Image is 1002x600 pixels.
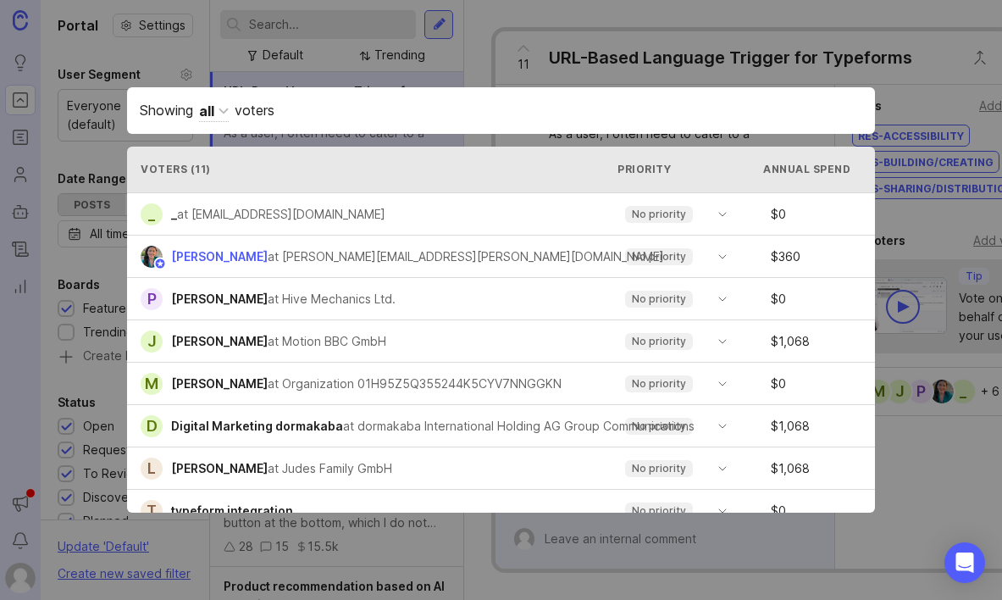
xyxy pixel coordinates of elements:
div: t [141,500,163,522]
svg: toggle icon [709,335,736,348]
div: $ 0 [764,505,933,517]
div: at Hive Mechanics Ltd. [268,290,396,308]
svg: toggle icon [709,208,736,221]
p: No priority [632,335,686,348]
span: typeform integration [171,503,293,518]
div: m [141,373,163,395]
div: at [EMAIL_ADDRESS][DOMAIN_NAME] [177,205,385,224]
div: toggle menu [615,370,737,397]
svg: toggle icon [709,292,736,306]
a: Danielle Wilson[PERSON_NAME]at [PERSON_NAME][EMAIL_ADDRESS][PERSON_NAME][DOMAIN_NAME] [141,246,678,268]
div: $ 1,068 [764,336,933,347]
svg: toggle icon [709,419,736,433]
div: D [141,415,163,437]
div: P [141,288,163,310]
svg: toggle icon [709,250,736,264]
div: toggle menu [615,328,737,355]
svg: toggle icon [709,462,736,475]
div: Priority [617,162,729,176]
div: $ 0 [764,378,933,390]
svg: toggle icon [709,377,736,391]
div: $ 0 [764,208,933,220]
img: Danielle Wilson [141,246,163,268]
a: __at [EMAIL_ADDRESS][DOMAIN_NAME] [141,203,399,225]
a: DDigital Marketing dormakabaat dormakaba International Holding AG Group Communications [141,415,708,437]
span: [PERSON_NAME] [171,292,268,306]
div: $ 0 [764,293,933,305]
div: at Organization 01H95Z5Q355244K5CYV7NNGGKN [268,375,562,393]
div: at [PERSON_NAME][EMAIL_ADDRESS][PERSON_NAME][DOMAIN_NAME] [268,247,664,266]
img: member badge [154,257,167,269]
span: [PERSON_NAME] [171,249,268,264]
svg: toggle icon [709,504,736,518]
div: toggle menu [615,286,737,313]
div: all [199,101,214,121]
p: No priority [632,377,686,391]
p: No priority [632,292,686,306]
span: [PERSON_NAME] [171,334,268,348]
a: J[PERSON_NAME]at Motion BBC GmbH [141,331,400,353]
div: at dormakaba International Holding AG Group Communications [343,417,695,436]
p: No priority [632,504,686,518]
div: at Motion BBC GmbH [268,332,386,351]
div: at Judes Family GmbH [268,459,392,478]
span: Digital Marketing dormakaba [171,419,343,433]
div: toggle menu [615,455,737,482]
span: [PERSON_NAME] [171,461,268,475]
div: J [141,331,163,353]
a: P[PERSON_NAME]at Hive Mechanics Ltd. [141,288,409,310]
div: toggle menu [615,497,737,525]
a: m[PERSON_NAME]at Organization 01H95Z5Q355244K5CYV7NNGGKN [141,373,575,395]
div: Voters ( 11 ) [141,162,601,176]
div: toggle menu [615,413,737,440]
a: ttypeform integration [141,500,307,522]
div: Showing voters [140,100,861,121]
div: Open Intercom Messenger [944,542,985,583]
div: toggle menu [615,201,737,228]
div: L [141,458,163,480]
div: _ [141,203,163,225]
div: $ 360 [764,251,933,263]
span: _ [171,207,177,221]
p: No priority [632,462,686,475]
p: No priority [632,208,686,221]
div: toggle menu [615,243,737,270]
a: L[PERSON_NAME]at Judes Family GmbH [141,458,406,480]
div: Annual Spend [763,162,916,176]
span: [PERSON_NAME] [171,376,268,391]
div: $ 1,068 [764,463,933,475]
div: $ 1,068 [764,420,933,432]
